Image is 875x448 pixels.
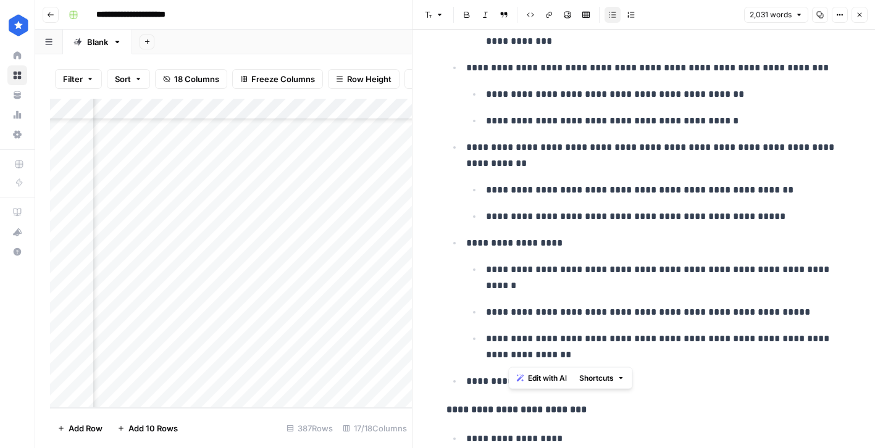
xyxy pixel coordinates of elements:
[87,36,108,48] div: Blank
[251,73,315,85] span: Freeze Columns
[7,65,27,85] a: Browse
[69,422,103,434] span: Add Row
[7,10,27,41] button: Workspace: ConsumerAffairs
[7,85,27,105] a: Your Data
[232,69,323,89] button: Freeze Columns
[579,373,614,384] span: Shortcuts
[338,418,412,438] div: 17/18 Columns
[7,46,27,65] a: Home
[7,242,27,262] button: Help + Support
[7,14,30,36] img: ConsumerAffairs Logo
[282,418,338,438] div: 387 Rows
[528,373,567,384] span: Edit with AI
[63,73,83,85] span: Filter
[7,202,27,222] a: AirOps Academy
[63,30,132,54] a: Blank
[128,422,178,434] span: Add 10 Rows
[750,9,792,20] span: 2,031 words
[110,418,185,438] button: Add 10 Rows
[55,69,102,89] button: Filter
[512,370,572,386] button: Edit with AI
[328,69,400,89] button: Row Height
[115,73,131,85] span: Sort
[744,7,808,23] button: 2,031 words
[7,222,27,242] button: What's new?
[174,73,219,85] span: 18 Columns
[107,69,150,89] button: Sort
[50,418,110,438] button: Add Row
[574,370,630,386] button: Shortcuts
[7,105,27,125] a: Usage
[7,125,27,144] a: Settings
[155,69,227,89] button: 18 Columns
[347,73,391,85] span: Row Height
[8,223,27,241] div: What's new?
